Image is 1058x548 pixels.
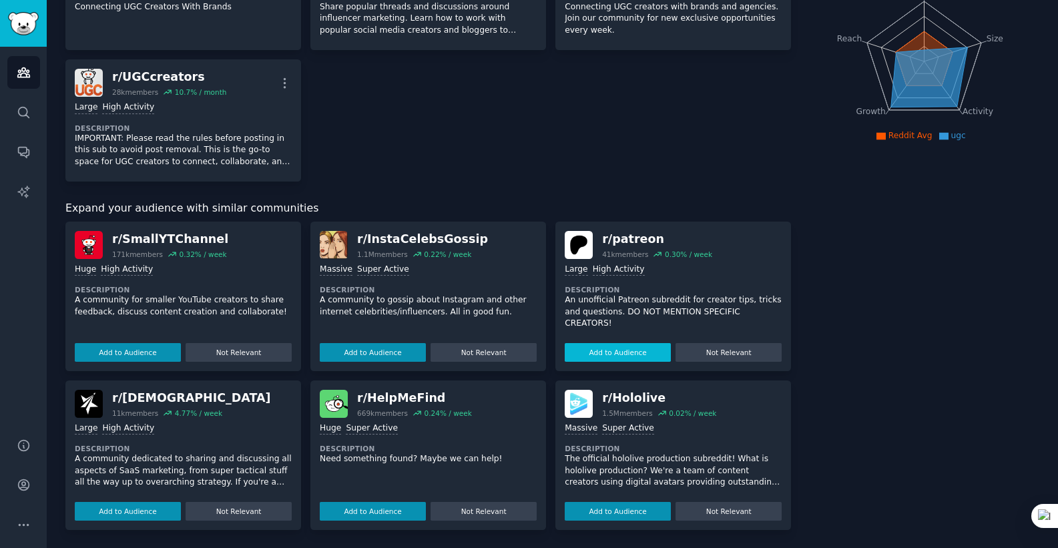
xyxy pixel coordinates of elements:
button: Add to Audience [75,502,181,521]
img: SmallYTChannel [75,231,103,259]
img: GummySearch logo [8,12,39,35]
div: 41k members [602,250,648,259]
div: Huge [320,423,341,435]
p: A community dedicated to sharing and discussing all aspects of SaaS marketing, from super tactica... [75,453,292,489]
button: Not Relevant [676,502,782,521]
div: Super Active [602,423,654,435]
img: InstaCelebsGossip [320,231,348,259]
dt: Description [565,444,782,453]
img: HelpMeFind [320,390,348,418]
div: High Activity [593,264,645,276]
div: 0.22 % / week [424,250,471,259]
div: r/ UGCcreators [112,69,226,85]
img: UGCcreators [75,69,103,97]
p: A community for smaller YouTube creators to share feedback, discuss content creation and collabor... [75,294,292,318]
tspan: Growth [856,107,886,116]
div: Large [75,101,97,114]
dt: Description [75,444,292,453]
span: Reddit Avg [888,131,933,140]
div: 28k members [112,87,158,97]
div: r/ [DEMOGRAPHIC_DATA] [112,390,271,406]
div: r/ InstaCelebsGossip [357,231,488,248]
div: Large [565,264,587,276]
img: SaaSMarketing [75,390,103,418]
p: A community to gossip about Instagram and other internet celebrities/influencers. All in good fun. [320,294,537,318]
div: 4.77 % / week [175,408,222,418]
div: Huge [75,264,96,276]
img: patreon [565,231,593,259]
p: IMPORTANT: Please read the rules before posting in this sub to avoid post removal. This is the go... [75,133,292,168]
tspan: Activity [963,107,993,116]
span: ugc [951,131,966,140]
div: r/ HelpMeFind [357,390,472,406]
div: Massive [565,423,597,435]
button: Not Relevant [431,502,537,521]
button: Not Relevant [676,343,782,362]
a: UGCcreatorsr/UGCcreators28kmembers10.7% / monthLargeHigh ActivityDescriptionIMPORTANT: Please rea... [65,59,301,182]
div: 1.5M members [602,408,653,418]
p: The official hololive production subreddit! What is hololive production? We're a team of content ... [565,453,782,489]
dt: Description [320,444,537,453]
p: An unofficial Patreon subreddit for creator tips, tricks and questions. DO NOT MENTION SPECIFIC C... [565,294,782,330]
div: r/ SmallYTChannel [112,231,228,248]
tspan: Size [987,33,1003,43]
div: 669k members [357,408,408,418]
div: r/ Hololive [602,390,716,406]
p: Connecting UGC Creators With Brands [75,1,292,13]
dt: Description [75,123,292,133]
div: High Activity [102,423,154,435]
button: Add to Audience [565,502,671,521]
button: Not Relevant [186,502,292,521]
div: 0.30 % / week [665,250,712,259]
p: Need something found? Maybe we can help! [320,453,537,465]
button: Add to Audience [75,343,181,362]
dt: Description [565,285,782,294]
p: Connecting UGC creators with brands and agencies. Join our community for new exclusive opportunit... [565,1,782,37]
div: Massive [320,264,352,276]
button: Add to Audience [320,502,426,521]
span: Expand your audience with similar communities [65,200,318,217]
dt: Description [320,285,537,294]
button: Not Relevant [186,343,292,362]
div: r/ patreon [602,231,712,248]
div: 11k members [112,408,158,418]
div: 0.02 % / week [669,408,716,418]
button: Not Relevant [431,343,537,362]
p: Share popular threads and discussions around influencer marketing. Learn how to work with popular... [320,1,537,37]
div: Super Active [357,264,409,276]
div: 0.32 % / week [179,250,226,259]
img: Hololive [565,390,593,418]
div: High Activity [102,101,154,114]
div: 171k members [112,250,163,259]
div: 10.7 % / month [175,87,227,97]
div: Large [75,423,97,435]
dt: Description [75,285,292,294]
div: Super Active [346,423,398,435]
div: 1.1M members [357,250,408,259]
tspan: Reach [837,33,862,43]
div: High Activity [101,264,153,276]
button: Add to Audience [320,343,426,362]
div: 0.24 % / week [425,408,472,418]
button: Add to Audience [565,343,671,362]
